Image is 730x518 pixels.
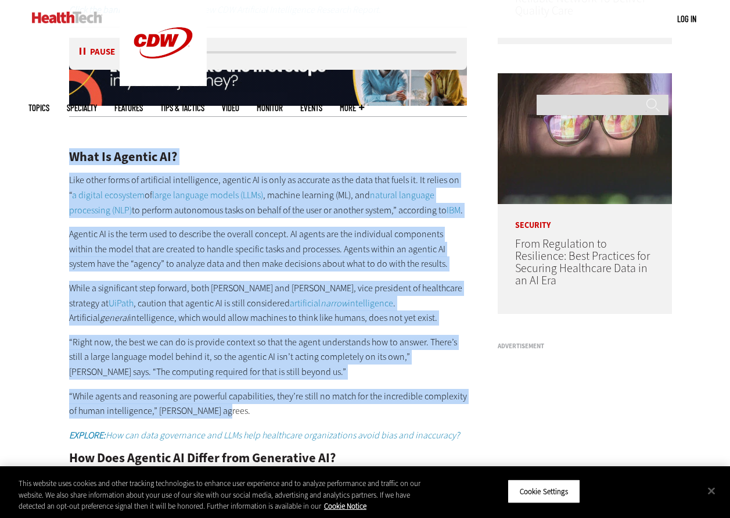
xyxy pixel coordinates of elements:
button: Cookie Settings [508,479,580,503]
em: narrow [321,297,348,309]
p: “While agents and reasoning are powerful capabilities, they’re still no match for the incredible ... [69,389,468,419]
h2: How Does Agentic AI Differ from Generative AI? [69,452,468,465]
a: IBM [447,204,461,216]
a: UiPath [109,297,134,309]
span: Specialty [67,103,97,112]
a: a digital ecosystem [72,189,145,201]
em: general [100,312,129,324]
a: natural language processing (NLP) [69,189,434,216]
a: Tips & Tactics [160,103,204,112]
div: User menu [677,13,696,25]
h2: What Is Agentic AI? [69,151,468,163]
p: While a significant step forward, both [PERSON_NAME] and [PERSON_NAME], vice president of healthc... [69,281,468,326]
a: CDW [120,77,207,89]
iframe: advertisement [498,354,672,499]
a: Events [300,103,322,112]
button: Close [699,478,724,503]
p: “Right now, the best we can do is provide context so that the agent understands how to answer. Th... [69,335,468,380]
p: Security [498,204,672,230]
span: More [340,103,364,112]
a: MonITor [257,103,283,112]
a: More information about your privacy [324,501,366,511]
strong: EXPLORE: [69,429,106,441]
a: Log in [677,13,696,24]
h3: Advertisement [498,343,672,349]
img: woman wearing glasses looking at healthcare data on screen [498,73,672,204]
a: Features [114,103,143,112]
span: Topics [28,103,49,112]
a: EXPLORE:How can data governance and LLMs help healthcare organizations avoid bias and inaccuracy? [69,429,459,441]
a: Video [222,103,239,112]
a: large language models (LLMs) [152,189,263,201]
div: This website uses cookies and other tracking technologies to enhance user experience and to analy... [19,478,438,512]
p: Agentic AI is the term used to describe the overall concept. AI agents are the individual compone... [69,227,468,271]
p: Like other forms of artificial intelligence, agentic AI is only as accurate as the data that fuel... [69,173,468,217]
em: How can data governance and LLMs help healthcare organizations avoid bias and inaccuracy? [69,429,459,441]
img: Home [32,12,102,23]
a: artificialnarrowintelligence [290,297,393,309]
a: From Regulation to Resilience: Best Practices for Securing Healthcare Data in an AI Era [515,236,650,288]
